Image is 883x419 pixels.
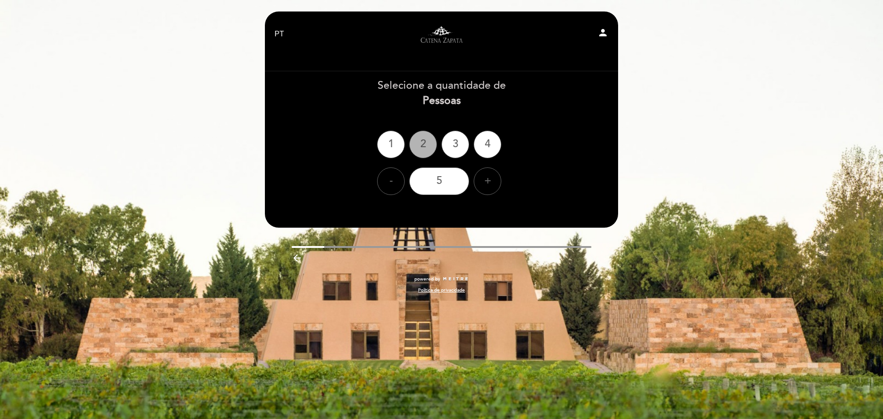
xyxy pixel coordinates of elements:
a: Política de privacidade [418,287,465,293]
button: person [597,27,608,41]
a: Visitas y degustaciones en La Pirámide [384,22,499,47]
i: person [597,27,608,38]
div: 4 [474,131,501,158]
div: + [474,167,501,195]
i: arrow_backward [292,253,303,264]
div: Selecione a quantidade de [264,78,619,109]
span: powered by [414,276,440,282]
a: powered by [414,276,469,282]
div: 2 [409,131,437,158]
b: Pessoas [423,94,461,107]
div: 5 [409,167,469,195]
div: - [377,167,405,195]
div: 1 [377,131,405,158]
img: MEITRE [442,277,469,281]
div: 3 [441,131,469,158]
